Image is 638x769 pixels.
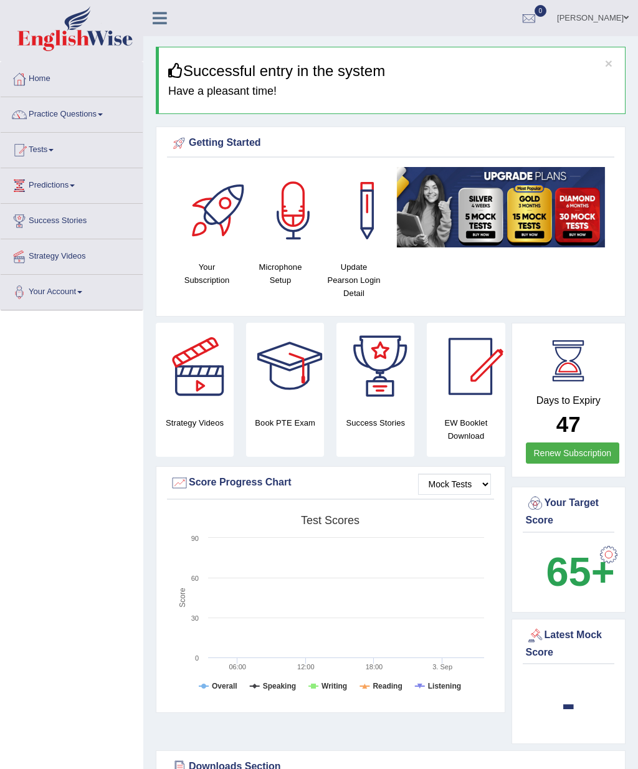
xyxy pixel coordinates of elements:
[526,442,620,464] a: Renew Subscription
[156,416,234,429] h4: Strategy Videos
[605,57,612,70] button: ×
[191,614,199,622] text: 30
[397,167,605,247] img: small5.jpg
[297,663,315,671] text: 12:00
[178,588,187,608] tspan: Score
[250,260,311,287] h4: Microphone Setup
[1,168,143,199] a: Predictions
[168,63,616,79] h3: Successful entry in the system
[321,682,347,690] tspan: Writing
[336,416,414,429] h4: Success Stories
[263,682,296,690] tspan: Speaking
[1,97,143,128] a: Practice Questions
[301,514,359,527] tspan: Test scores
[546,549,614,595] b: 65+
[191,535,199,542] text: 90
[1,204,143,235] a: Success Stories
[195,654,199,662] text: 0
[535,5,547,17] span: 0
[1,133,143,164] a: Tests
[170,134,611,153] div: Getting Started
[427,416,505,442] h4: EW Booklet Download
[526,395,612,406] h4: Days to Expiry
[432,663,452,671] tspan: 3. Sep
[561,681,575,726] b: -
[373,682,402,690] tspan: Reading
[1,62,143,93] a: Home
[212,682,237,690] tspan: Overall
[323,260,384,300] h4: Update Pearson Login Detail
[191,575,199,582] text: 60
[1,239,143,270] a: Strategy Videos
[428,682,461,690] tspan: Listening
[170,474,491,492] div: Score Progress Chart
[229,663,246,671] text: 06:00
[526,494,612,528] div: Your Target Score
[246,416,324,429] h4: Book PTE Exam
[366,663,383,671] text: 18:00
[556,412,581,436] b: 47
[176,260,237,287] h4: Your Subscription
[168,85,616,98] h4: Have a pleasant time!
[526,626,612,660] div: Latest Mock Score
[1,275,143,306] a: Your Account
